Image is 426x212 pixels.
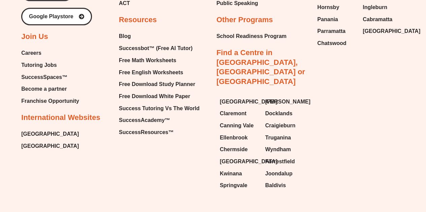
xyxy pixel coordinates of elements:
span: Google Playstore [29,14,73,19]
a: Franchise Opportunity [21,96,79,106]
a: Chermside [220,144,259,155]
a: Blog [119,31,199,41]
a: Claremont [220,109,259,119]
a: Wyndham [265,144,304,155]
a: Tutoring Jobs [21,60,79,70]
span: Free Download Study Planner [119,79,195,89]
a: Free Download White Paper [119,91,199,101]
span: [GEOGRAPHIC_DATA] [363,26,420,36]
a: Free Download Study Planner [119,79,199,89]
a: Cabramatta [363,14,401,25]
a: Craigieburn [265,121,304,131]
span: Panania [317,14,338,25]
span: [GEOGRAPHIC_DATA] [220,157,277,167]
span: Hornsby [317,2,339,12]
a: [GEOGRAPHIC_DATA] [363,26,401,36]
span: Cabramatta [363,14,392,25]
span: Joondalup [265,169,292,179]
a: [GEOGRAPHIC_DATA] [21,141,79,151]
a: Ingleburn [363,2,401,12]
a: Truganina [265,133,304,143]
a: Successbot™ (Free AI Tutor) [119,43,199,53]
a: [GEOGRAPHIC_DATA] [220,97,259,107]
a: Canning Vale [220,121,259,131]
a: Kwinana [220,169,259,179]
a: Ellenbrook [220,133,259,143]
h2: International Websites [21,113,100,123]
span: Wyndham [265,144,291,155]
a: Docklands [265,109,304,119]
iframe: Chat Widget [314,136,426,212]
span: Ingleburn [363,2,387,12]
a: SuccessAcademy™ [119,115,199,125]
span: [PERSON_NAME] [265,97,310,107]
a: Panania [317,14,356,25]
span: Kwinana [220,169,242,179]
span: Free Math Worksheets [119,55,176,66]
span: Docklands [265,109,292,119]
a: Springvale [220,180,259,190]
span: Chermside [220,144,248,155]
span: Free English Worksheets [119,68,183,78]
a: School Readiness Program [217,31,287,41]
a: [GEOGRAPHIC_DATA] [21,129,79,139]
a: Baldivis [265,180,304,190]
span: [GEOGRAPHIC_DATA] [220,97,277,107]
a: Success Tutoring Vs The World [119,103,199,114]
span: Craigieburn [265,121,295,131]
span: Blog [119,31,131,41]
a: Parramatta [317,26,356,36]
span: Free Download White Paper [119,91,190,101]
a: Joondalup [265,169,304,179]
a: Google Playstore [21,8,92,25]
span: Chatswood [317,38,346,48]
a: Forrestfield [265,157,304,167]
span: Canning Vale [220,121,254,131]
span: Forrestfield [265,157,295,167]
span: Successbot™ (Free AI Tutor) [119,43,193,53]
span: Careers [21,48,41,58]
span: Claremont [220,109,247,119]
a: Become a partner [21,84,79,94]
a: Chatswood [317,38,356,48]
a: Find a Centre in [GEOGRAPHIC_DATA], [GEOGRAPHIC_DATA] or [GEOGRAPHIC_DATA] [217,48,305,86]
a: Free English Worksheets [119,68,199,78]
span: Ellenbrook [220,133,248,143]
span: SuccessSpaces™ [21,72,67,82]
a: Free Math Worksheets [119,55,199,66]
h2: Resources [119,15,157,25]
h2: Other Programs [217,15,273,25]
a: Hornsby [317,2,356,12]
span: Parramatta [317,26,346,36]
span: Springvale [220,180,248,190]
a: SuccessSpaces™ [21,72,79,82]
h2: Join Us [21,32,48,42]
span: SuccessResources™ [119,127,174,137]
span: Baldivis [265,180,286,190]
a: SuccessResources™ [119,127,199,137]
span: SuccessAcademy™ [119,115,170,125]
span: Truganina [265,133,291,143]
a: [GEOGRAPHIC_DATA] [220,157,259,167]
a: [PERSON_NAME] [265,97,304,107]
span: Tutoring Jobs [21,60,57,70]
span: Become a partner [21,84,67,94]
a: Careers [21,48,79,58]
